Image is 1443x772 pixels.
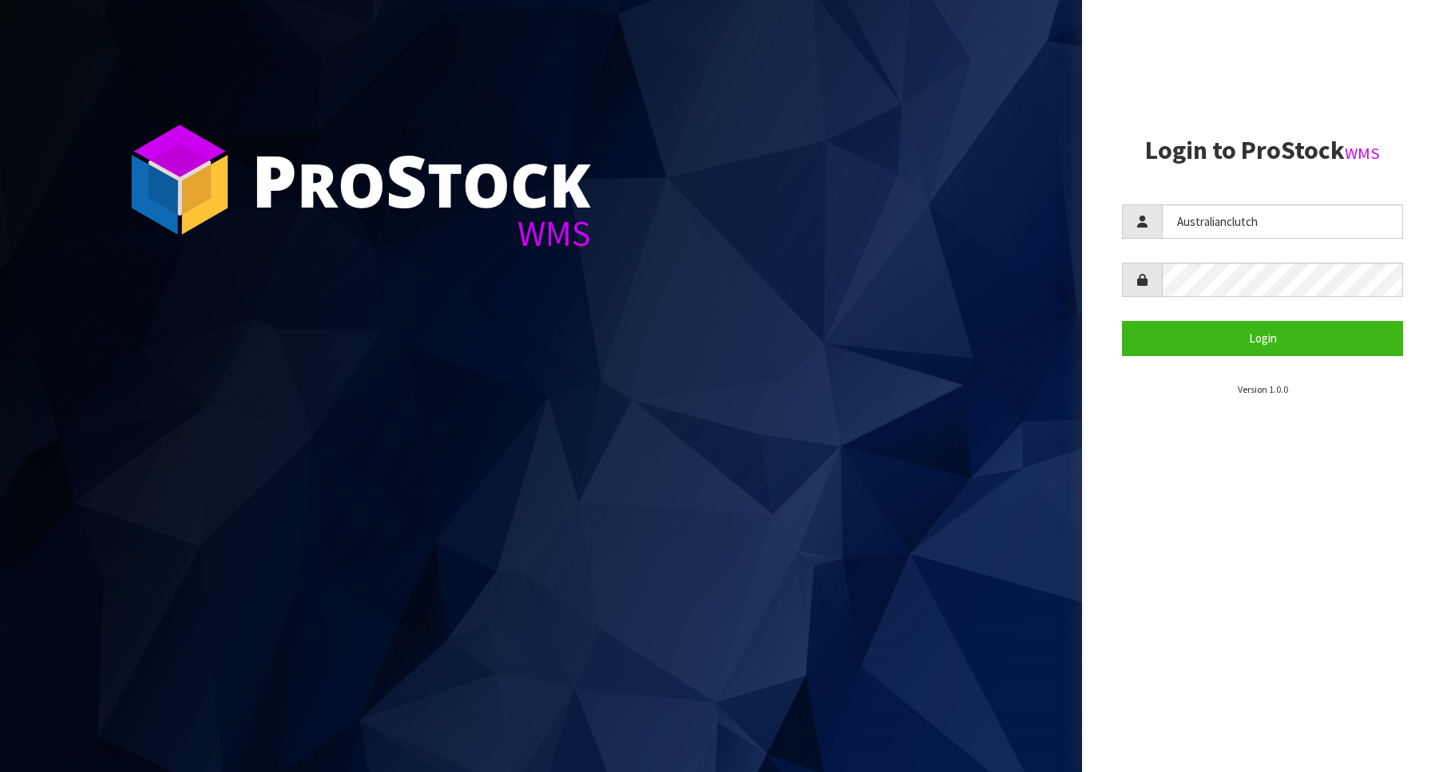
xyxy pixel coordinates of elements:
small: Version 1.0.0 [1238,383,1288,395]
span: P [252,131,297,228]
span: S [386,131,427,228]
div: WMS [252,216,591,251]
img: ProStock Cube [120,120,240,240]
h2: Login to ProStock [1122,137,1403,164]
small: WMS [1345,143,1380,164]
input: Username [1162,204,1403,239]
button: Login [1122,321,1403,355]
div: ro tock [252,144,591,216]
